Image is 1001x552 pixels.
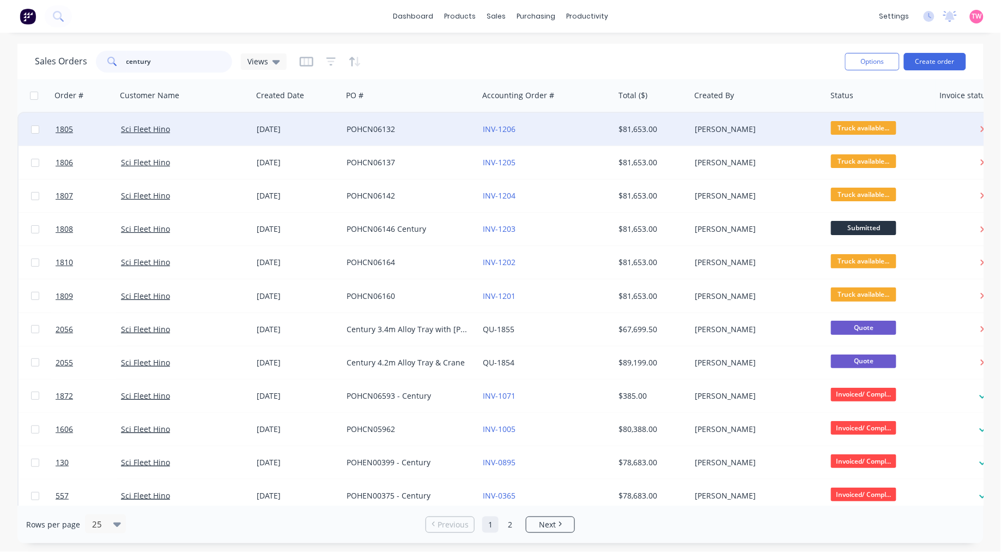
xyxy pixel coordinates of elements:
img: Factory [20,8,36,25]
div: [PERSON_NAME] [695,224,816,235]
button: Create order [904,53,966,70]
a: Sci Fleet Hino [121,490,170,501]
div: [PERSON_NAME] [695,324,816,335]
span: Truck available... [831,254,896,268]
h1: Sales Orders [35,56,87,67]
div: purchasing [511,8,561,25]
div: POHCN06146 Century [347,224,468,235]
div: $78,683.00 [619,457,683,468]
div: settings [874,8,915,25]
div: $80,388.00 [619,424,683,435]
span: Views [247,56,268,67]
a: 1872 [56,380,121,412]
input: Search... [126,51,233,73]
div: Created By [695,90,735,101]
div: [PERSON_NAME] [695,457,816,468]
span: 1808 [56,224,73,235]
div: Total ($) [618,90,647,101]
a: Sci Fleet Hino [121,224,170,234]
div: POHCN06137 [347,157,468,168]
span: Quote [831,321,896,334]
div: Invoice status [940,90,990,101]
span: 1806 [56,157,73,168]
span: Truck available... [831,188,896,201]
div: Century 4.2m Alloy Tray & Crane [347,357,468,368]
div: Created Date [256,90,304,101]
div: Order # [54,90,83,101]
a: Sci Fleet Hino [121,357,170,368]
div: [DATE] [257,224,338,235]
a: Sci Fleet Hino [121,291,170,301]
span: Truck available... [831,287,896,301]
a: Sci Fleet Hino [121,457,170,467]
span: Previous [438,519,469,530]
div: [DATE] [257,190,338,201]
div: POHCN06142 [347,190,468,201]
div: [DATE] [257,324,338,335]
div: $81,653.00 [619,257,683,268]
span: TW [972,11,982,21]
span: 2056 [56,324,73,335]
span: Invoiced/ Compl... [831,388,896,401]
span: 130 [56,457,69,468]
div: $385.00 [619,391,683,401]
a: 1808 [56,213,121,245]
a: INV-1071 [483,391,515,401]
a: Sci Fleet Hino [121,124,170,134]
span: Quote [831,355,896,368]
span: Next [539,519,556,530]
div: [DATE] [257,490,338,501]
a: 130 [56,446,121,479]
div: POHCN06164 [347,257,468,268]
a: INV-0895 [483,457,515,467]
a: QU-1855 [483,324,514,334]
div: [PERSON_NAME] [695,124,816,135]
div: [DATE] [257,424,338,435]
span: Rows per page [26,519,80,530]
div: $67,699.50 [619,324,683,335]
a: Sci Fleet Hino [121,190,170,201]
a: 1809 [56,280,121,313]
a: QU-1854 [483,357,514,368]
a: 1606 [56,413,121,446]
span: Invoiced/ Compl... [831,454,896,468]
a: 1807 [56,179,121,212]
div: POHCN06593 - Century [347,391,468,401]
div: [PERSON_NAME] [695,190,816,201]
span: Invoiced/ Compl... [831,421,896,435]
div: $81,653.00 [619,291,683,302]
div: $81,653.00 [619,224,683,235]
div: $78,683.00 [619,490,683,501]
a: INV-1204 [483,190,515,201]
a: Sci Fleet Hino [121,424,170,434]
div: [PERSON_NAME] [695,424,816,435]
a: 557 [56,479,121,512]
a: Next page [526,519,574,530]
a: INV-1203 [483,224,515,234]
div: [PERSON_NAME] [695,490,816,501]
span: 1810 [56,257,73,268]
a: INV-1202 [483,257,515,267]
div: [PERSON_NAME] [695,391,816,401]
div: POHCN05962 [347,424,468,435]
a: Page 2 [502,517,518,533]
div: $81,653.00 [619,190,683,201]
div: POHEN00399 - Century [347,457,468,468]
span: 1606 [56,424,73,435]
a: INV-1206 [483,124,515,134]
div: [DATE] [257,291,338,302]
a: INV-1205 [483,157,515,167]
div: [DATE] [257,357,338,368]
div: POHEN00375 - Century [347,490,468,501]
a: 1810 [56,246,121,279]
a: Page 1 is your current page [482,517,499,533]
div: $81,653.00 [619,124,683,135]
div: $81,653.00 [619,157,683,168]
div: [PERSON_NAME] [695,257,816,268]
div: [DATE] [257,391,338,401]
div: POHCN06132 [347,124,468,135]
span: 2055 [56,357,73,368]
div: [DATE] [257,257,338,268]
span: 1807 [56,190,73,201]
div: sales [481,8,511,25]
